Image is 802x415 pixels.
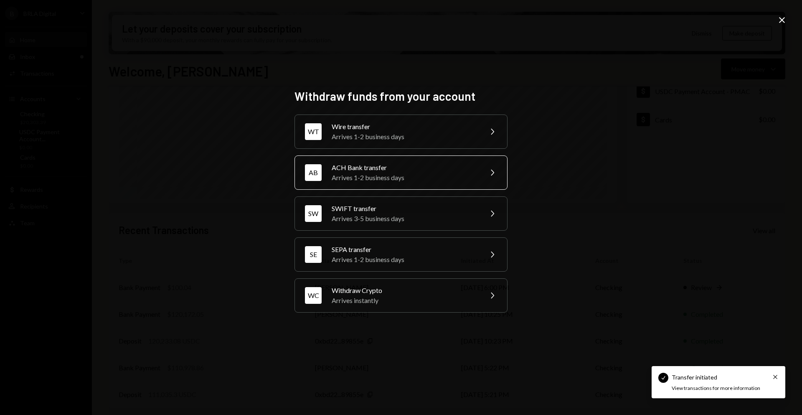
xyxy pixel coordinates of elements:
[332,204,477,214] div: SWIFT transfer
[305,123,322,140] div: WT
[294,155,508,190] button: ABACH Bank transferArrives 1-2 business days
[332,214,477,224] div: Arrives 3-5 business days
[332,255,477,265] div: Arrives 1-2 business days
[332,122,477,132] div: Wire transfer
[305,164,322,181] div: AB
[305,205,322,222] div: SW
[332,295,477,306] div: Arrives instantly
[294,237,508,272] button: SESEPA transferArrives 1-2 business days
[332,163,477,173] div: ACH Bank transfer
[332,132,477,142] div: Arrives 1-2 business days
[332,285,477,295] div: Withdraw Crypto
[332,244,477,255] div: SEPA transfer
[294,115,508,149] button: WTWire transferArrives 1-2 business days
[294,88,508,104] h2: Withdraw funds from your account
[294,278,508,313] button: WCWithdraw CryptoArrives instantly
[305,246,322,263] div: SE
[332,173,477,183] div: Arrives 1-2 business days
[305,287,322,304] div: WC
[294,196,508,231] button: SWSWIFT transferArrives 3-5 business days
